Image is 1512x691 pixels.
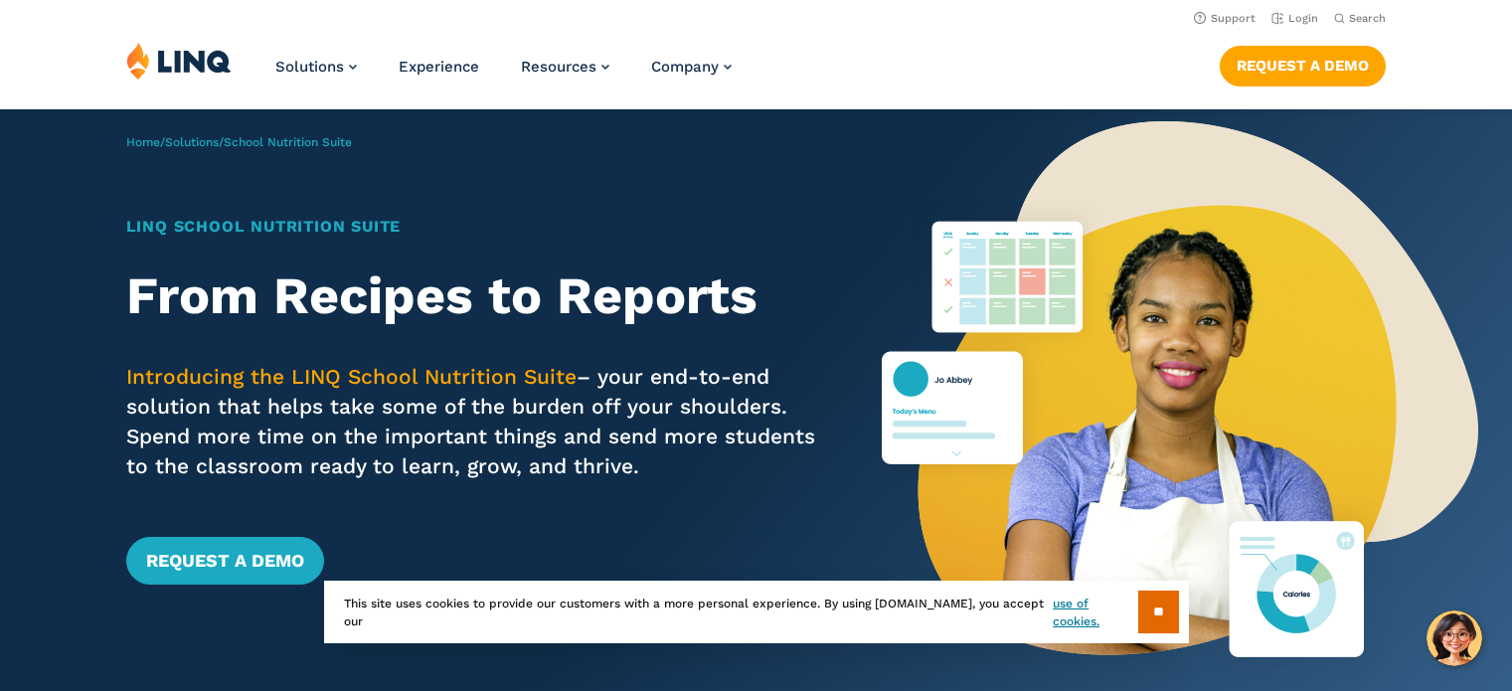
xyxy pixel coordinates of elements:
[651,58,732,76] a: Company
[165,135,219,149] a: Solutions
[275,58,357,76] a: Solutions
[1194,12,1256,25] a: Support
[126,364,577,389] span: Introducing the LINQ School Nutrition Suite
[1220,42,1386,86] nav: Button Navigation
[1427,610,1482,666] button: Hello, have a question? Let’s chat.
[651,58,719,76] span: Company
[126,42,232,80] img: LINQ | K‑12 Software
[1334,11,1386,26] button: Open Search Bar
[126,362,821,481] p: – your end-to-end solution that helps take some of the burden off your shoulders. Spend more time...
[521,58,609,76] a: Resources
[126,215,821,239] h1: LINQ School Nutrition Suite
[275,58,344,76] span: Solutions
[324,581,1189,643] div: This site uses cookies to provide our customers with a more personal experience. By using [DOMAIN...
[126,266,821,326] h2: From Recipes to Reports
[126,135,160,149] a: Home
[224,135,352,149] span: School Nutrition Suite
[399,58,479,76] a: Experience
[275,42,732,107] nav: Primary Navigation
[126,135,352,149] span: / /
[1053,595,1137,630] a: use of cookies.
[126,537,324,585] a: Request a Demo
[521,58,596,76] span: Resources
[1271,12,1318,25] a: Login
[1220,46,1386,86] a: Request a Demo
[1349,12,1386,25] span: Search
